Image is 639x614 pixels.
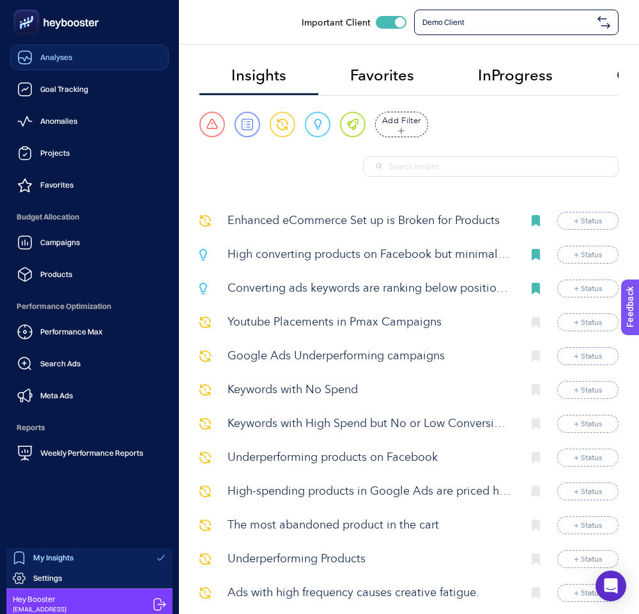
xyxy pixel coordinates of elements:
[10,294,169,319] span: Performance Optimization
[532,452,541,463] img: Bookmark icon
[10,319,169,345] a: Performance Max
[227,382,512,399] p: Keywords with No Spend
[199,587,211,599] img: svg%3e
[227,585,512,602] p: Ads with high frequency causes creative fatigue.
[10,262,169,287] a: Products
[199,249,207,260] img: svg%3e
[227,246,512,264] p: High converting products on Facebook but minimal spending on Google
[557,516,619,534] button: + Status
[199,283,207,294] img: svg%3e
[10,77,169,102] a: Goal Tracking
[557,280,619,297] button: + Status
[199,350,211,362] img: svg%3e
[40,269,72,280] span: Products
[8,4,49,14] span: Feedback
[532,215,541,227] img: Bookmark icon
[13,604,66,614] span: [EMAIL_ADDRESS]
[532,418,541,430] img: Bookmark icon
[40,116,77,126] span: Anomalies
[33,573,62,583] span: Settings
[532,553,541,565] img: Bookmark icon
[10,45,169,70] a: Analyses
[350,66,414,84] span: Favorites
[532,249,541,260] img: Bookmark icon
[596,571,626,601] div: Open Intercom Messenger
[382,115,421,128] span: Add Filter
[376,163,383,170] img: Search Insight
[199,418,211,430] img: svg%3e
[33,553,73,563] span: My Insights
[231,66,286,84] span: Insights
[40,148,70,158] span: Projects
[40,448,143,458] span: Weekly Performance Reports
[557,415,619,433] button: + Status
[398,128,404,134] img: add filter
[199,384,211,396] img: svg%3e
[10,172,169,198] a: Favorites
[6,548,173,568] a: My Insights
[227,551,512,568] p: Underperforming Products
[532,350,541,362] img: Bookmark icon
[227,348,512,365] p: Google Ads Underperforming campaigns
[227,449,512,467] p: Underperforming products on Facebook
[389,161,605,172] input: Search Insight
[10,204,169,230] span: Budget Allocation
[6,568,173,588] a: Settings
[557,550,619,568] button: + Status
[557,347,619,365] button: + Status
[227,483,512,500] p: High-spending products in Google Ads are priced higher than competitors.
[532,486,541,497] img: Bookmark icon
[13,594,66,604] span: Hey Booster
[40,391,73,401] span: Meta Ads
[597,16,610,29] img: svg%3e
[557,381,619,399] button: + Status
[40,327,102,337] span: Performance Max
[557,212,619,230] button: + Status
[10,140,169,166] a: Projects
[199,215,211,227] img: svg%3e
[532,587,541,599] img: Bookmark icon
[40,180,73,190] span: Favorites
[199,317,211,328] img: svg%3e
[557,584,619,602] button: + Status
[40,237,80,248] span: Campaigns
[478,66,553,84] span: InProgress
[557,313,619,331] button: + Status
[532,520,541,531] img: Bookmark icon
[199,452,211,463] img: svg%3e
[557,483,619,500] button: + Status
[40,359,81,369] span: Search Ads
[40,52,72,63] span: Analyses
[10,415,169,440] span: Reports
[302,16,371,29] span: Important Client
[227,517,512,534] p: The most abandoned product in the cart
[10,230,169,255] a: Campaigns
[227,314,512,331] p: Youtube Placements in Pmax Campaigns
[227,213,512,230] p: Enhanced eCommerce Set up is Broken for Products
[557,449,619,467] button: + Status
[40,84,88,94] span: Goal Tracking
[10,109,169,134] a: Anomalies
[10,383,169,408] a: Meta Ads
[10,351,169,377] a: Search Ads
[199,486,211,497] img: svg%3e
[532,384,541,396] img: Bookmark icon
[10,440,169,466] a: Weekly Performance Reports
[532,317,541,328] img: Bookmark icon
[199,520,211,531] img: svg%3e
[422,17,592,27] span: Demo Client
[557,246,619,264] button: + Status
[532,283,541,294] img: Bookmark icon
[199,553,211,565] img: svg%3e
[227,416,512,433] p: Keywords with High Spend but No or Low Conversions
[227,280,512,297] p: Converting ads keywords are ranking below position 3 in organic results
